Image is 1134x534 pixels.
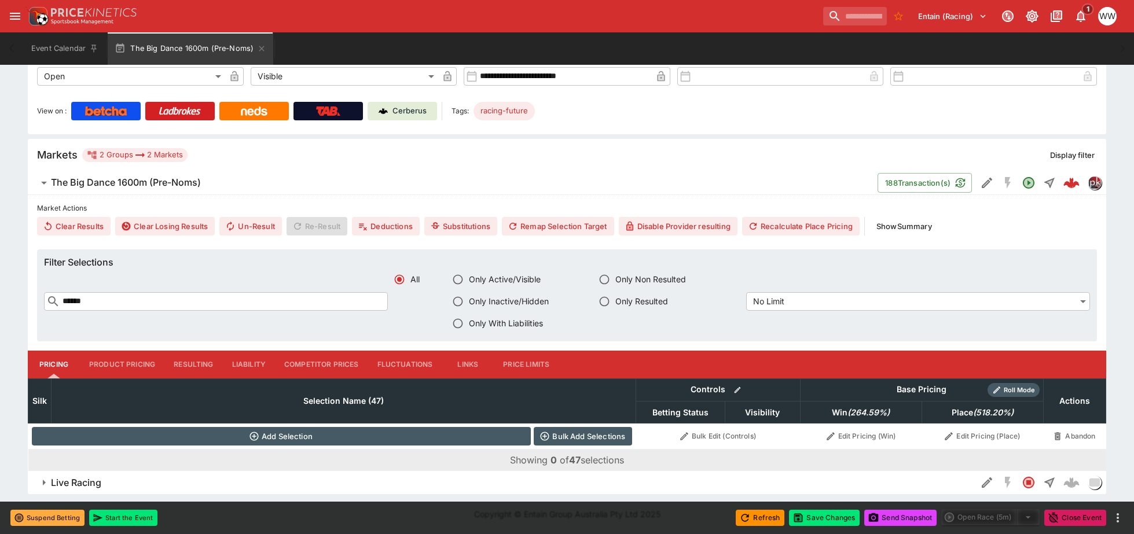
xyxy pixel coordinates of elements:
h5: Markets [37,148,78,161]
button: Disable Provider resulting [619,217,737,235]
div: Visible [251,67,439,86]
img: pricekinetics [1088,176,1101,189]
span: Visibility [732,406,792,419]
button: The Big Dance 1600m (Pre-Noms) [108,32,273,65]
th: Controls [636,378,800,401]
button: Straight [1039,172,1060,193]
span: Only Resulted [615,295,668,307]
div: Betting Target: cerberus [474,102,535,120]
button: Toggle light/dark mode [1022,6,1043,27]
button: Fluctuations [368,351,442,378]
span: 1 [1082,3,1094,15]
span: racing-future [474,105,535,117]
div: liveracing [1088,476,1102,489]
button: open drawer [5,6,25,27]
button: Clear Losing Results [115,217,215,235]
span: Win(264.59%) [819,406,902,419]
label: Market Actions [37,200,1097,217]
img: Cerberus [379,106,388,116]
p: Cerberus [392,105,427,117]
button: Add Selection [32,427,531,445]
button: Clear Results [37,217,111,235]
button: William Wallace [1095,3,1120,29]
button: Event Calendar [24,32,105,65]
button: Send Snapshot [864,510,937,526]
th: Actions [1043,378,1106,423]
div: 2 Groups 2 Markets [87,148,183,162]
p: Showing of selections [510,453,624,467]
button: SGM Disabled [997,172,1018,193]
button: Open [1018,172,1039,193]
button: Documentation [1046,6,1067,27]
img: liveracing [1088,476,1101,489]
button: Close Event [1044,510,1106,526]
b: 47 [569,454,581,466]
button: Start the Event [89,510,157,526]
label: View on : [37,102,67,120]
button: Substitutions [424,217,497,235]
button: Price Limits [494,351,559,378]
img: TabNZ [316,106,340,116]
em: ( 518.20 %) [973,406,1014,419]
div: Open [37,67,225,86]
button: ShowSummary [869,217,939,235]
th: Silk [28,378,52,423]
button: Connected to PK [997,6,1018,27]
h6: Live Racing [51,477,101,489]
span: Betting Status [640,406,721,419]
button: Refresh [736,510,784,526]
em: ( 264.59 %) [847,406,890,419]
button: Live Racing [28,471,977,494]
button: No Bookmarks [889,7,908,25]
button: Straight [1039,472,1060,493]
img: logo-cerberus--red.svg [1063,175,1080,191]
div: e8407250-0e6a-44a8-94bf-278260ac31c6 [1063,175,1080,191]
button: Pricing [28,351,80,378]
button: Abandon [1047,427,1102,445]
span: All [410,273,420,285]
button: Deductions [352,217,420,235]
button: Bulk Add Selections via CSV Data [534,427,632,445]
button: Notifications [1070,6,1091,27]
img: Ladbrokes [159,106,201,116]
button: Edit Detail [977,472,997,493]
button: Product Pricing [80,351,164,378]
button: more [1111,511,1125,525]
div: split button [941,509,1040,525]
span: Only Inactive/Hidden [469,295,549,307]
button: The Big Dance 1600m (Pre-Noms) [28,171,878,194]
div: Base Pricing [892,382,951,397]
div: Show/hide Price Roll mode configuration. [988,383,1040,397]
button: Save Changes [789,510,860,526]
img: Neds [241,106,267,116]
svg: Closed [1022,476,1036,489]
button: Recalculate Place Pricing [742,217,860,235]
span: Only Active/Visible [469,273,541,285]
span: Selection Name (47) [291,394,397,408]
button: Bulk edit [730,382,745,397]
button: Edit Pricing (Place) [925,427,1040,445]
img: PriceKinetics [51,8,137,17]
div: pricekinetics [1088,176,1102,190]
button: Display filter [1043,146,1102,164]
span: Re-Result [287,217,347,235]
span: Place(518.20%) [939,406,1026,419]
span: Roll Mode [999,385,1040,395]
b: 0 [551,454,557,466]
h6: Filter Selections [44,256,1090,268]
button: Closed [1018,472,1039,493]
h6: The Big Dance 1600m (Pre-Noms) [51,176,201,189]
img: Betcha [85,106,127,116]
div: William Wallace [1098,7,1117,25]
input: search [823,7,887,25]
button: Edit Pricing (Win) [803,427,918,445]
button: Liability [223,351,275,378]
button: Competitor Prices [275,351,368,378]
button: Links [442,351,494,378]
button: SGM Disabled [997,472,1018,493]
button: Resulting [164,351,222,378]
button: Un-Result [219,217,281,235]
button: Suspend Betting [10,510,85,526]
img: Sportsbook Management [51,19,113,24]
